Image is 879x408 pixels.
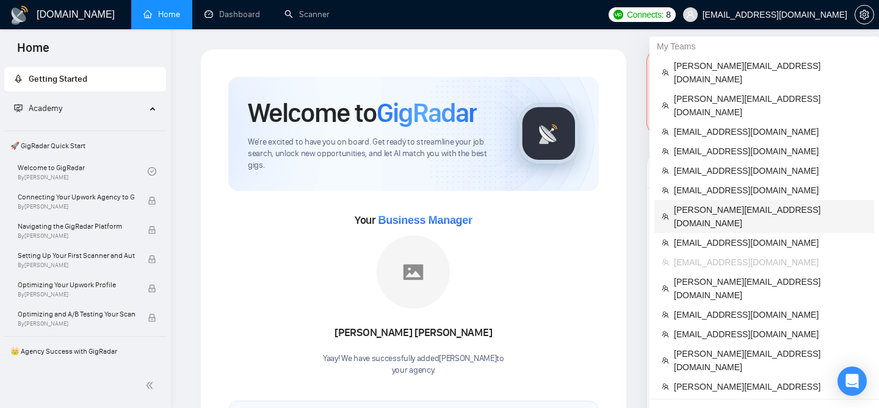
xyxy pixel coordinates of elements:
[662,128,669,135] span: team
[662,311,669,318] span: team
[518,103,579,164] img: gigradar-logo.png
[148,284,156,293] span: lock
[18,291,135,298] span: By [PERSON_NAME]
[14,104,23,112] span: fund-projection-screen
[662,213,669,220] span: team
[284,9,330,20] a: searchScanner
[148,313,156,322] span: lock
[674,184,867,197] span: [EMAIL_ADDRESS][DOMAIN_NAME]
[323,323,504,343] div: [PERSON_NAME] [PERSON_NAME]
[323,365,504,376] p: your agency .
[674,308,867,321] span: [EMAIL_ADDRESS][DOMAIN_NAME]
[18,308,135,320] span: Optimizing and A/B Testing Your Scanner for Better Results
[674,164,867,177] span: [EMAIL_ADDRESS][DOMAIN_NAME]
[18,249,135,262] span: Setting Up Your First Scanner and Auto-Bidder
[14,103,62,113] span: Academy
[662,167,669,174] span: team
[7,39,59,65] span: Home
[674,347,867,374] span: [PERSON_NAME][EMAIL_ADDRESS][DOMAIN_NAME]
[674,92,867,119] span: [PERSON_NAME][EMAIL_ADDRESS][DOMAIN_NAME]
[674,59,867,86] span: [PERSON_NAME][EMAIL_ADDRESS][DOMAIN_NAME]
[10,5,29,25] img: logo
[18,220,135,232] span: Navigating the GigRadar Platform
[18,279,135,291] span: Optimizing Your Upwork Profile
[145,379,157,392] span: double-left
[378,214,472,226] span: Business Manager
[248,96,477,129] h1: Welcome to
[5,134,165,158] span: 🚀 GigRadar Quick Start
[18,232,135,240] span: By [PERSON_NAME]
[248,137,499,171] span: We're excited to have you on board. Get ready to streamline your job search, unlock new opportuni...
[4,67,166,91] li: Getting Started
[666,8,671,21] span: 8
[148,167,156,176] span: check-circle
[377,96,477,129] span: GigRadar
[662,357,669,364] span: team
[148,226,156,234] span: lock
[323,353,504,376] div: Yaay! We have successfully added [PERSON_NAME] to
[5,339,165,363] span: 👑 Agency Success with GigRadar
[674,275,867,302] span: [PERSON_NAME][EMAIL_ADDRESS][DOMAIN_NAME]
[18,320,135,327] span: By [PERSON_NAME]
[662,259,669,266] span: team
[674,256,867,269] span: [EMAIL_ADDRESS][DOMAIN_NAME]
[204,9,260,20] a: dashboardDashboard
[855,5,874,24] button: setting
[649,37,879,56] div: My Teams
[662,285,669,292] span: team
[662,148,669,155] span: team
[29,74,87,84] span: Getting Started
[143,9,180,20] a: homeHome
[686,10,695,19] span: user
[855,10,874,20] span: setting
[837,367,867,396] div: Open Intercom Messenger
[674,236,867,249] span: [EMAIL_ADDRESS][DOMAIN_NAME]
[18,158,148,185] a: Welcome to GigRadarBy[PERSON_NAME]
[613,10,623,20] img: upwork-logo.png
[18,262,135,269] span: By [PERSON_NAME]
[355,213,472,227] span: Your
[662,331,669,338] span: team
[377,235,450,309] img: placeholder.png
[674,125,867,138] span: [EMAIL_ADDRESS][DOMAIN_NAME]
[855,10,874,20] a: setting
[662,187,669,194] span: team
[662,383,669,390] span: team
[18,191,135,203] span: Connecting Your Upwork Agency to GigRadar
[18,203,135,210] span: By [PERSON_NAME]
[148,196,156,205] span: lock
[674,203,867,230] span: [PERSON_NAME][EMAIL_ADDRESS][DOMAIN_NAME]
[674,145,867,158] span: [EMAIL_ADDRESS][DOMAIN_NAME]
[662,102,669,109] span: team
[29,103,62,113] span: Academy
[662,239,669,246] span: team
[674,327,867,341] span: [EMAIL_ADDRESS][DOMAIN_NAME]
[148,255,156,263] span: lock
[14,74,23,83] span: rocket
[674,380,867,393] span: [PERSON_NAME][EMAIL_ADDRESS]
[627,8,664,21] span: Connects:
[662,69,669,76] span: team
